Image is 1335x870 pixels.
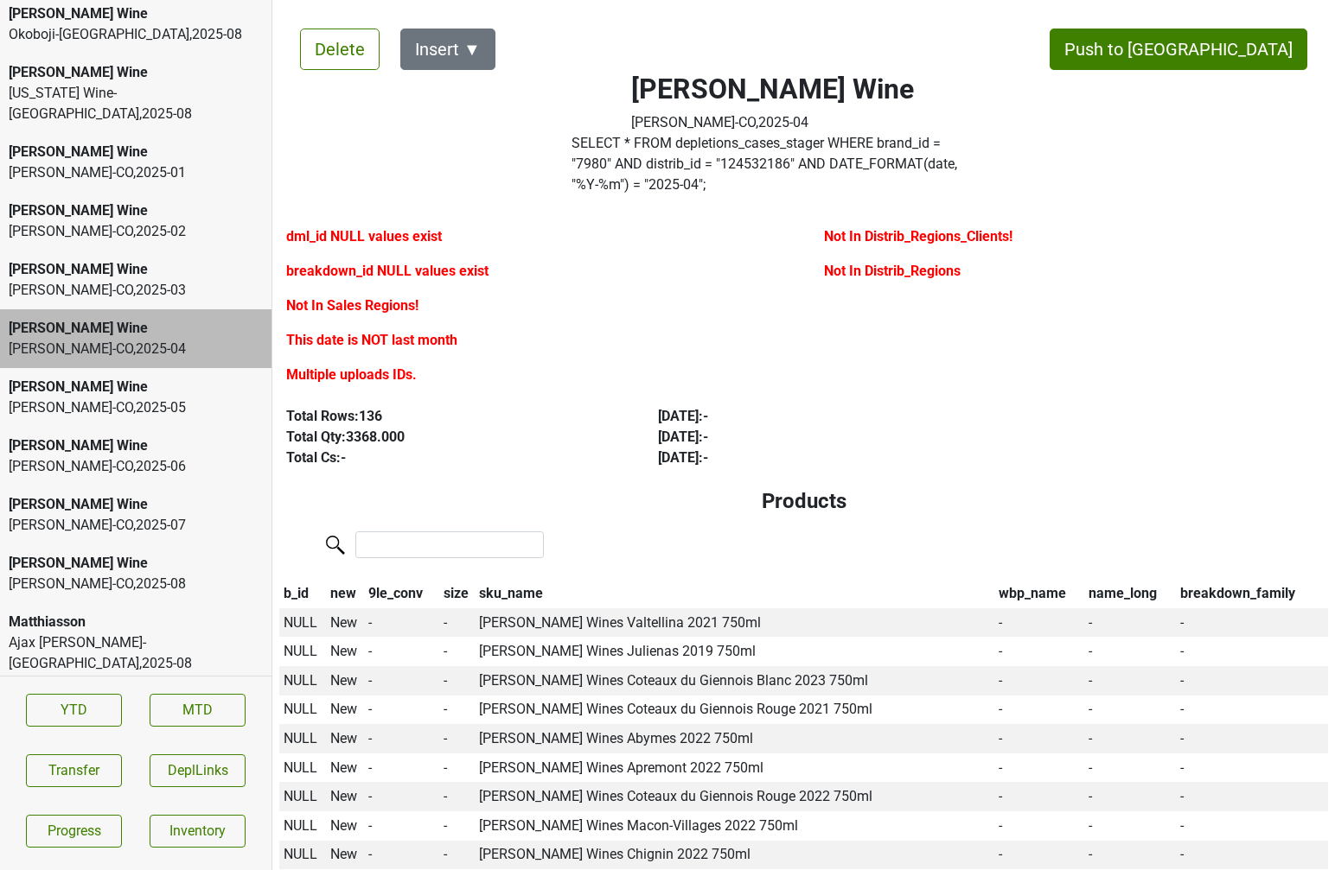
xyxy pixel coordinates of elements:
[365,811,439,841] td: -
[284,817,317,834] span: NULL
[300,29,380,70] button: Delete
[658,406,990,427] div: [DATE] : -
[9,515,263,536] div: [PERSON_NAME]-CO , 2025 - 07
[9,3,263,24] div: [PERSON_NAME] Wine
[1085,724,1177,753] td: -
[286,261,489,282] label: breakdown_id NULL values exist
[1085,841,1177,870] td: -
[9,318,263,339] div: [PERSON_NAME] Wine
[475,695,994,725] td: [PERSON_NAME] Wines Coteaux du Giennois Rouge 2021 750ml
[1177,841,1328,870] td: -
[284,614,317,631] span: NULL
[1050,29,1307,70] button: Push to [GEOGRAPHIC_DATA]
[9,83,263,124] div: [US_STATE] Wine-[GEOGRAPHIC_DATA] , 2025 - 08
[439,811,475,841] td: -
[439,608,475,638] td: -
[824,226,1012,247] label: Not In Distrib_Regions_Clients!
[365,782,439,811] td: -
[1085,782,1177,811] td: -
[995,724,1085,753] td: -
[631,112,914,133] div: [PERSON_NAME]-CO , 2025 - 04
[286,448,618,468] div: Total Cs: -
[365,753,439,783] td: -
[995,841,1085,870] td: -
[326,637,365,666] td: New
[439,841,475,870] td: -
[284,701,317,717] span: NULL
[279,579,326,608] th: b_id: activate to sort column descending
[9,553,263,574] div: [PERSON_NAME] Wine
[1085,811,1177,841] td: -
[326,841,365,870] td: New
[995,753,1085,783] td: -
[1085,753,1177,783] td: -
[9,221,263,242] div: [PERSON_NAME]-CO , 2025 - 02
[286,365,417,385] label: Multiple uploads IDs.
[150,694,246,727] a: MTD
[1085,608,1177,638] td: -
[284,759,317,776] span: NULL
[475,666,994,695] td: [PERSON_NAME] Wines Coteaux du Giennois Blanc 2023 750ml
[284,730,317,746] span: NULL
[9,494,263,515] div: [PERSON_NAME] Wine
[365,608,439,638] td: -
[286,406,618,427] div: Total Rows: 136
[284,846,317,862] span: NULL
[1177,724,1328,753] td: -
[1085,579,1177,608] th: name_long: activate to sort column ascending
[439,724,475,753] td: -
[1177,608,1328,638] td: -
[326,753,365,783] td: New
[9,142,263,162] div: [PERSON_NAME] Wine
[475,841,994,870] td: [PERSON_NAME] Wines Chignin 2022 750ml
[286,226,442,247] label: dml_id NULL values exist
[365,666,439,695] td: -
[1177,637,1328,666] td: -
[475,637,994,666] td: [PERSON_NAME] Wines Julienas 2019 750ml
[475,724,994,753] td: [PERSON_NAME] Wines Abymes 2022 750ml
[439,695,475,725] td: -
[995,811,1085,841] td: -
[26,754,122,787] button: Transfer
[9,377,263,397] div: [PERSON_NAME] Wine
[9,456,263,477] div: [PERSON_NAME]-CO , 2025 - 06
[9,339,263,359] div: [PERSON_NAME]-CO , 2025 - 04
[326,782,365,811] td: New
[995,579,1085,608] th: wbp_name: activate to sort column ascending
[1177,666,1328,695] td: -
[326,666,365,695] td: New
[475,579,994,608] th: sku_name: activate to sort column ascending
[326,608,365,638] td: New
[365,637,439,666] td: -
[995,666,1085,695] td: -
[9,62,263,83] div: [PERSON_NAME] Wine
[26,815,122,848] a: Progress
[326,811,365,841] td: New
[572,133,973,195] label: Click to copy query
[326,695,365,725] td: New
[439,753,475,783] td: -
[9,397,263,418] div: [PERSON_NAME]-CO , 2025 - 05
[439,637,475,666] td: -
[475,608,994,638] td: [PERSON_NAME] Wines Valtellina 2021 750ml
[439,666,475,695] td: -
[9,162,263,183] div: [PERSON_NAME]-CO , 2025 - 01
[284,672,317,689] span: NULL
[995,695,1085,725] td: -
[9,435,263,456] div: [PERSON_NAME] Wine
[286,330,457,351] label: This date is NOT last month
[1177,695,1328,725] td: -
[284,643,317,659] span: NULL
[26,694,122,727] a: YTD
[9,24,263,45] div: Okoboji-[GEOGRAPHIC_DATA] , 2025 - 08
[400,29,495,70] button: Insert ▼
[439,782,475,811] td: -
[150,815,246,848] a: Inventory
[631,73,914,105] h2: [PERSON_NAME] Wine
[9,259,263,280] div: [PERSON_NAME] Wine
[326,579,365,608] th: new: activate to sort column ascending
[293,489,1314,514] h4: Products
[284,788,317,804] span: NULL
[326,724,365,753] td: New
[1085,637,1177,666] td: -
